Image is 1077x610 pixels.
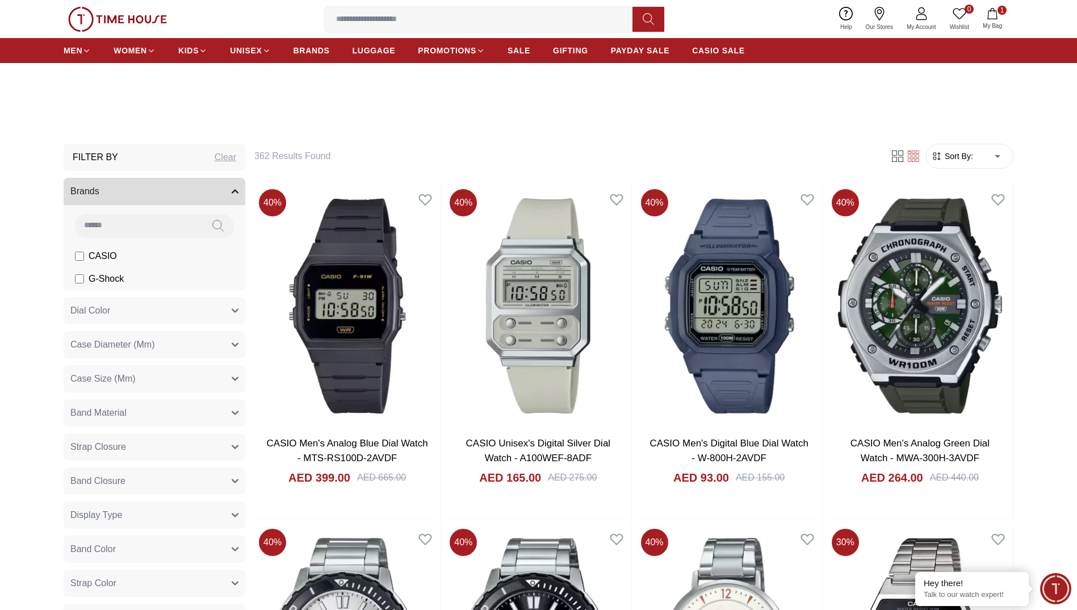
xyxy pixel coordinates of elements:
[931,151,973,162] button: Sort By:
[64,536,245,563] button: Band Color
[861,23,898,31] span: Our Stores
[64,399,245,427] button: Band Material
[68,7,167,32] img: ...
[832,529,859,556] span: 30 %
[508,40,530,61] a: SALE
[178,40,207,61] a: KIDS
[827,185,1013,428] img: CASIO Men's Analog Green Dial Watch - MWA-300H-3AVDF
[259,189,286,216] span: 40 %
[64,178,245,205] button: Brands
[466,438,611,463] a: CASIO Unisex's Digital Silver Dial Watch - A100WEF-8ADF
[418,40,485,61] a: PROMOTIONS
[230,45,262,56] span: UNISEX
[70,440,126,454] span: Strap Closure
[64,570,245,597] button: Strap Color
[353,40,396,61] a: LUGGAGE
[553,40,588,61] a: GIFTING
[353,45,396,56] span: LUGGAGE
[288,470,350,486] h4: AED 399.00
[945,23,974,31] span: Wishlist
[64,331,245,358] button: Case Diameter (Mm)
[942,151,973,162] span: Sort By:
[267,438,428,463] a: CASIO Men's Analog Blue Dial Watch - MTS-RS100D-2AVDF
[64,45,82,56] span: MEN
[976,6,1009,32] button: 1My Bag
[924,590,1020,600] p: Talk to our watch expert!
[832,189,859,216] span: 40 %
[450,189,477,216] span: 40 %
[294,40,330,61] a: BRANDS
[965,5,974,14] span: 0
[64,433,245,461] button: Strap Closure
[445,185,631,428] img: CASIO Unisex's Digital Silver Dial Watch - A100WEF-8ADF
[70,406,127,420] span: Band Material
[70,185,99,198] span: Brands
[736,471,785,484] div: AED 155.00
[73,151,118,164] h3: Filter By
[611,45,669,56] span: PAYDAY SALE
[833,5,859,34] a: Help
[254,185,440,428] img: CASIO Men's Analog Blue Dial Watch - MTS-RS100D-2AVDF
[649,438,808,463] a: CASIO Men's Digital Blue Dial Watch - W-800H-2AVDF
[64,467,245,495] button: Band Closure
[418,45,476,56] span: PROMOTIONS
[548,471,597,484] div: AED 275.00
[924,578,1020,589] div: Hey there!
[64,297,245,324] button: Dial Color
[254,149,876,163] h6: 362 Results Found
[70,372,136,386] span: Case Size (Mm)
[89,272,124,286] span: G-Shock
[859,5,900,34] a: Our Stores
[75,274,84,283] input: G-Shock
[692,45,745,56] span: CASIO SALE
[479,470,541,486] h4: AED 165.00
[673,470,729,486] h4: AED 93.00
[64,502,245,529] button: Display Type
[978,22,1007,30] span: My Bag
[70,338,154,352] span: Case Diameter (Mm)
[70,474,125,488] span: Band Closure
[553,45,588,56] span: GIFTING
[861,470,923,486] h4: AED 264.00
[259,529,286,556] span: 40 %
[75,252,84,261] input: CASIO
[294,45,330,56] span: BRANDS
[508,45,530,56] span: SALE
[114,40,156,61] a: WOMEN
[836,23,857,31] span: Help
[215,151,236,164] div: Clear
[64,365,245,392] button: Case Size (Mm)
[998,6,1007,15] span: 1
[450,529,477,556] span: 40 %
[692,40,745,61] a: CASIO SALE
[70,576,116,590] span: Strap Color
[178,45,199,56] span: KIDS
[357,471,406,484] div: AED 665.00
[636,185,822,428] img: CASIO Men's Digital Blue Dial Watch - W-800H-2AVDF
[114,45,147,56] span: WOMEN
[902,23,941,31] span: My Account
[230,40,270,61] a: UNISEX
[641,189,668,216] span: 40 %
[64,40,91,61] a: MEN
[1040,573,1071,604] div: Chat Widget
[89,249,117,263] span: CASIO
[70,304,110,317] span: Dial Color
[70,542,116,556] span: Band Color
[611,40,669,61] a: PAYDAY SALE
[70,508,122,522] span: Display Type
[943,5,976,34] a: 0Wishlist
[930,471,979,484] div: AED 440.00
[641,529,668,556] span: 40 %
[850,438,990,463] a: CASIO Men's Analog Green Dial Watch - MWA-300H-3AVDF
